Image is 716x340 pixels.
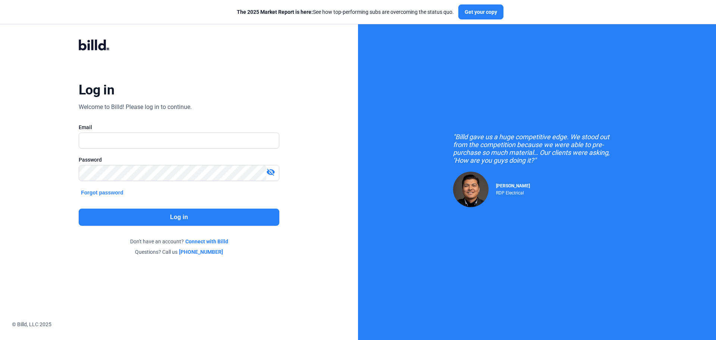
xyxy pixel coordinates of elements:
button: Forgot password [79,188,126,197]
div: "Billd gave us a huge competitive edge. We stood out from the competition because we were able to... [453,133,621,164]
mat-icon: visibility_off [266,168,275,177]
div: Password [79,156,279,163]
div: Welcome to Billd! Please log in to continue. [79,103,192,112]
div: Don't have an account? [79,238,279,245]
img: Raul Pacheco [453,172,489,207]
div: RDP Electrical [496,188,530,196]
div: Log in [79,82,114,98]
button: Log in [79,209,279,226]
button: Get your copy [458,4,503,19]
div: Questions? Call us [79,248,279,256]
a: Connect with Billd [185,238,228,245]
span: The 2025 Market Report is here: [237,9,313,15]
span: [PERSON_NAME] [496,183,530,188]
div: See how top-performing subs are overcoming the status quo. [237,8,454,16]
div: Email [79,124,279,131]
a: [PHONE_NUMBER] [179,248,223,256]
